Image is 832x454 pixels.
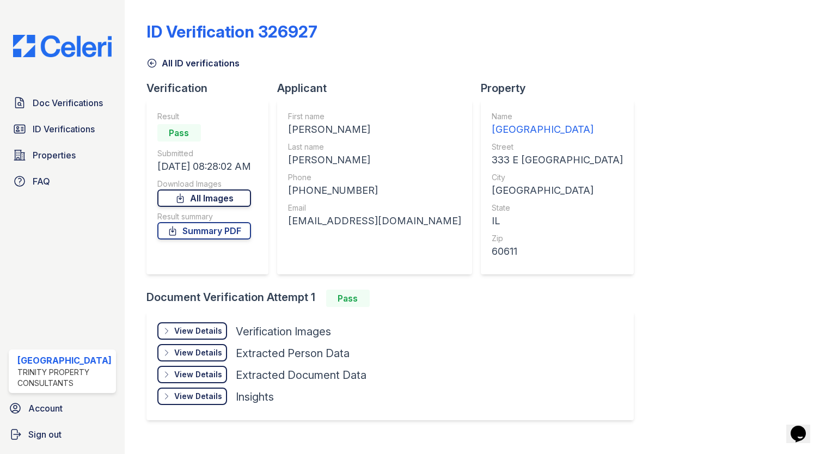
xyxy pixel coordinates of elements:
[146,57,240,70] a: All ID verifications
[288,142,461,152] div: Last name
[28,402,63,415] span: Account
[492,244,623,259] div: 60611
[9,144,116,166] a: Properties
[236,324,331,339] div: Verification Images
[17,367,112,389] div: Trinity Property Consultants
[288,111,461,122] div: First name
[492,111,623,122] div: Name
[33,122,95,136] span: ID Verifications
[492,213,623,229] div: IL
[17,354,112,367] div: [GEOGRAPHIC_DATA]
[174,347,222,358] div: View Details
[146,81,277,96] div: Verification
[9,170,116,192] a: FAQ
[9,92,116,114] a: Doc Verifications
[492,233,623,244] div: Zip
[236,367,366,383] div: Extracted Document Data
[4,35,120,57] img: CE_Logo_Blue-a8612792a0a2168367f1c8372b55b34899dd931a85d93a1a3d3e32e68fde9ad4.png
[4,424,120,445] a: Sign out
[4,397,120,419] a: Account
[288,213,461,229] div: [EMAIL_ADDRESS][DOMAIN_NAME]
[786,410,821,443] iframe: chat widget
[28,428,62,441] span: Sign out
[236,389,274,404] div: Insights
[146,290,643,307] div: Document Verification Attempt 1
[33,149,76,162] span: Properties
[277,81,481,96] div: Applicant
[288,172,461,183] div: Phone
[157,222,251,240] a: Summary PDF
[146,22,317,41] div: ID Verification 326927
[492,152,623,168] div: 333 E [GEOGRAPHIC_DATA]
[33,175,50,188] span: FAQ
[288,203,461,213] div: Email
[236,346,350,361] div: Extracted Person Data
[157,148,251,159] div: Submitted
[492,122,623,137] div: [GEOGRAPHIC_DATA]
[326,290,370,307] div: Pass
[481,81,643,96] div: Property
[174,391,222,402] div: View Details
[157,179,251,189] div: Download Images
[157,189,251,207] a: All Images
[492,172,623,183] div: City
[157,124,201,142] div: Pass
[492,142,623,152] div: Street
[492,183,623,198] div: [GEOGRAPHIC_DATA]
[174,369,222,380] div: View Details
[492,203,623,213] div: State
[174,326,222,336] div: View Details
[157,211,251,222] div: Result summary
[33,96,103,109] span: Doc Verifications
[157,111,251,122] div: Result
[288,152,461,168] div: [PERSON_NAME]
[157,159,251,174] div: [DATE] 08:28:02 AM
[492,111,623,137] a: Name [GEOGRAPHIC_DATA]
[9,118,116,140] a: ID Verifications
[288,183,461,198] div: [PHONE_NUMBER]
[288,122,461,137] div: [PERSON_NAME]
